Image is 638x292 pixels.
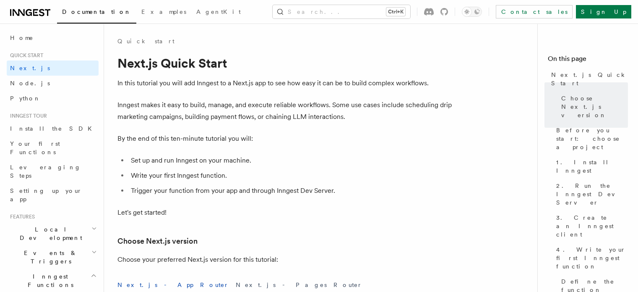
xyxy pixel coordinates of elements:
[141,8,186,15] span: Examples
[10,187,82,203] span: Setting up your app
[62,8,131,15] span: Documentation
[7,76,99,91] a: Node.js
[7,272,91,289] span: Inngest Functions
[548,67,628,91] a: Next.js Quick Start
[551,71,628,87] span: Next.js Quick Start
[10,95,41,102] span: Python
[548,54,628,67] h4: On this page
[10,125,97,132] span: Install the SDK
[7,30,99,45] a: Home
[386,8,405,16] kbd: Ctrl+K
[7,249,91,266] span: Events & Triggers
[191,3,246,23] a: AgentKit
[462,7,482,17] button: Toggle dark mode
[7,52,43,59] span: Quick start
[7,61,99,76] a: Next.js
[117,207,453,218] p: Let's get started!
[136,3,191,23] a: Examples
[128,155,453,166] li: Set up and run Inngest on your machine.
[7,136,99,160] a: Your first Functions
[117,133,453,145] p: By the end of this ten-minute tutorial you will:
[556,182,628,207] span: 2. Run the Inngest Dev Server
[553,210,628,242] a: 3. Create an Inngest client
[553,242,628,274] a: 4. Write your first Inngest function
[117,254,453,266] p: Choose your preferred Next.js version for this tutorial:
[553,178,628,210] a: 2. Run the Inngest Dev Server
[496,5,573,18] a: Contact sales
[556,245,628,271] span: 4. Write your first Inngest function
[556,126,628,151] span: Before you start: choose a project
[7,113,47,119] span: Inngest tour
[128,170,453,182] li: Write your first Inngest function.
[7,225,91,242] span: Local Development
[553,123,628,155] a: Before you start: choose a project
[556,213,628,239] span: 3. Create an Inngest client
[7,222,99,245] button: Local Development
[561,94,628,119] span: Choose Next.js version
[117,55,453,71] h1: Next.js Quick Start
[10,80,50,87] span: Node.js
[10,140,60,155] span: Your first Functions
[558,91,628,123] a: Choose Next.js version
[10,34,34,42] span: Home
[57,3,136,24] a: Documentation
[117,37,174,45] a: Quick start
[553,155,628,178] a: 1. Install Inngest
[7,245,99,269] button: Events & Triggers
[7,183,99,207] a: Setting up your app
[273,5,410,18] button: Search...Ctrl+K
[10,65,50,71] span: Next.js
[196,8,241,15] span: AgentKit
[117,99,453,123] p: Inngest makes it easy to build, manage, and execute reliable workflows. Some use cases include sc...
[7,121,99,136] a: Install the SDK
[7,213,35,220] span: Features
[117,235,198,247] a: Choose Next.js version
[556,158,628,175] span: 1. Install Inngest
[10,164,81,179] span: Leveraging Steps
[128,185,453,197] li: Trigger your function from your app and through Inngest Dev Server.
[7,160,99,183] a: Leveraging Steps
[576,5,631,18] a: Sign Up
[117,77,453,89] p: In this tutorial you will add Inngest to a Next.js app to see how easy it can be to build complex...
[7,91,99,106] a: Python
